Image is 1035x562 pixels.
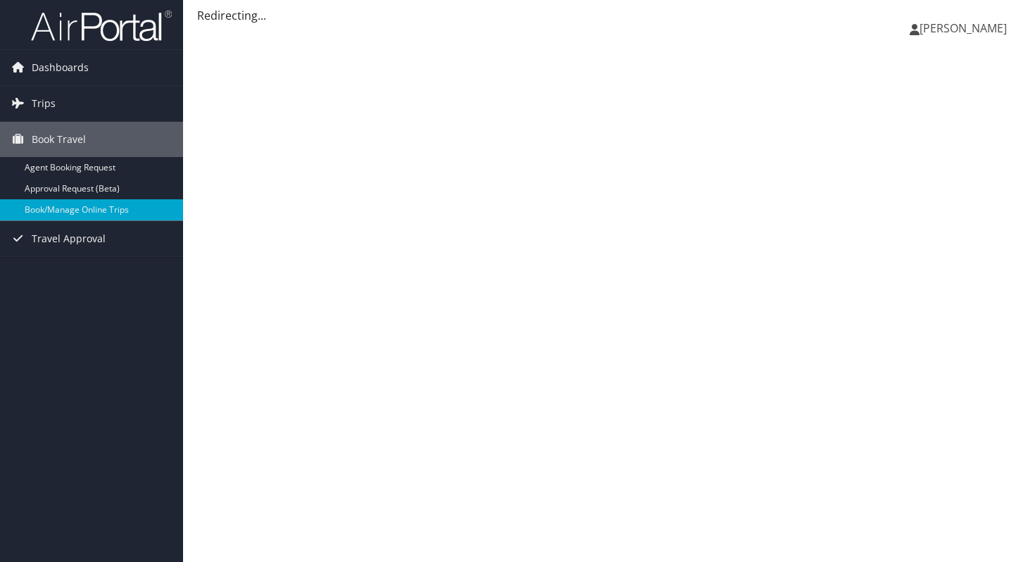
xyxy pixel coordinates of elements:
a: [PERSON_NAME] [910,7,1021,49]
div: Redirecting... [197,7,1021,24]
span: Travel Approval [32,221,106,256]
span: Book Travel [32,122,86,157]
span: Trips [32,86,56,121]
img: airportal-logo.png [31,9,172,42]
span: Dashboards [32,50,89,85]
span: [PERSON_NAME] [920,20,1007,36]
